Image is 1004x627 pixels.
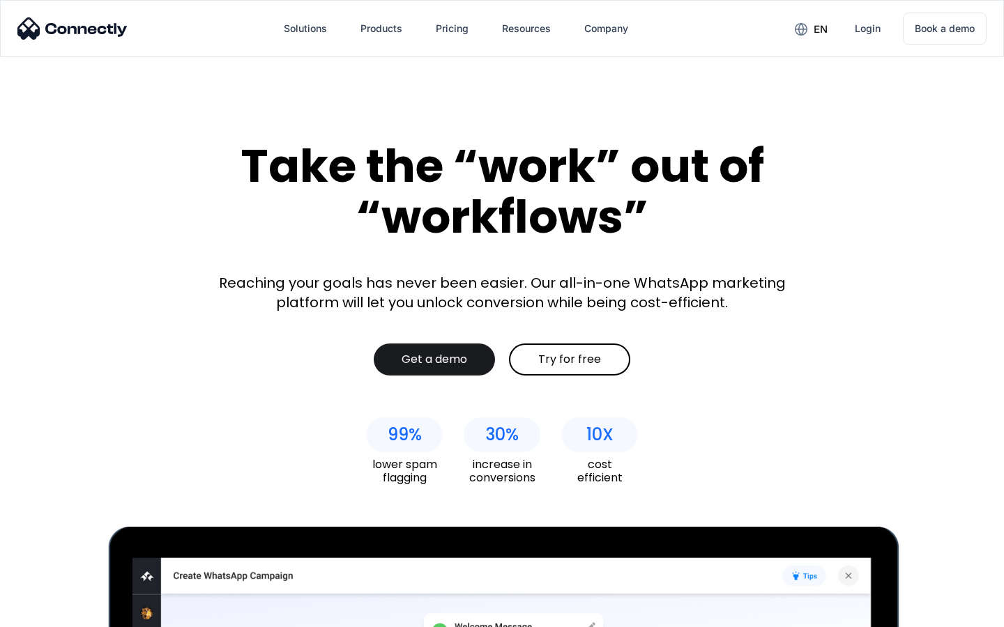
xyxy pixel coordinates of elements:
[903,13,987,45] a: Book a demo
[402,353,467,366] div: Get a demo
[814,20,828,39] div: en
[586,425,614,444] div: 10X
[388,425,422,444] div: 99%
[502,19,551,38] div: Resources
[14,603,84,622] aside: Language selected: English
[366,458,443,484] div: lower spam flagging
[844,12,892,45] a: Login
[464,458,540,484] div: increase in conversions
[28,603,84,622] ul: Language list
[436,19,469,38] div: Pricing
[584,19,628,38] div: Company
[17,17,128,40] img: Connectly Logo
[360,19,402,38] div: Products
[509,343,630,376] a: Try for free
[374,343,495,376] a: Get a demo
[561,458,638,484] div: cost efficient
[188,141,816,242] div: Take the “work” out of “workflows”
[538,353,601,366] div: Try for free
[855,19,881,38] div: Login
[284,19,327,38] div: Solutions
[485,425,519,444] div: 30%
[209,273,795,312] div: Reaching your goals has never been easier. Our all-in-one WhatsApp marketing platform will let yo...
[425,12,480,45] a: Pricing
